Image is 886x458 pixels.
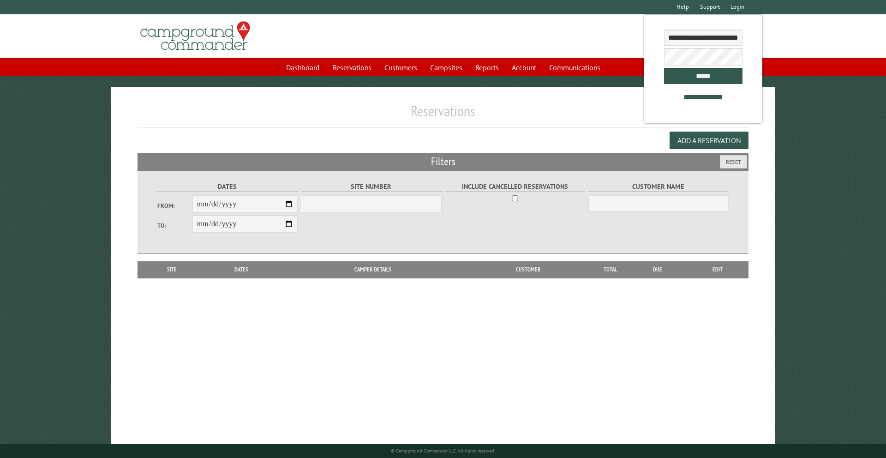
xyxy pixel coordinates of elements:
[301,181,442,192] label: Site Number
[592,261,629,278] th: Total
[138,18,253,54] img: Campground Commander
[379,59,423,76] a: Customers
[720,155,747,169] button: Reset
[444,181,585,192] label: Include Cancelled Reservations
[670,132,748,149] button: Add a Reservation
[138,102,749,127] h1: Reservations
[629,261,687,278] th: Due
[506,59,542,76] a: Account
[142,261,202,278] th: Site
[470,59,504,76] a: Reports
[391,448,495,454] small: © Campground Commander LLC. All rights reserved.
[465,261,592,278] th: Customer
[327,59,377,76] a: Reservations
[202,261,281,278] th: Dates
[157,181,298,192] label: Dates
[138,153,749,170] h2: Filters
[281,261,465,278] th: Camper Details
[425,59,468,76] a: Campsites
[687,261,749,278] th: Edit
[157,201,192,210] label: From:
[544,59,606,76] a: Communications
[588,181,729,192] label: Customer Name
[157,221,192,230] label: To:
[281,59,325,76] a: Dashboard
